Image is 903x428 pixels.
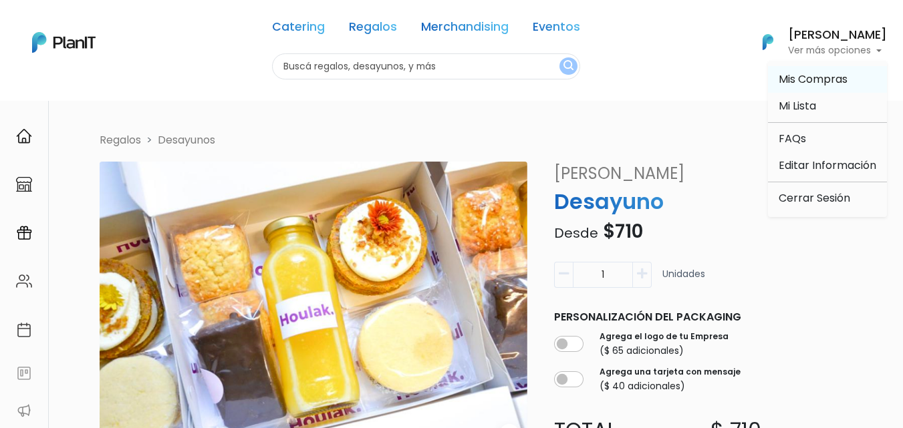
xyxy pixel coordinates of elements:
[779,98,816,114] span: Mi Lista
[554,309,792,325] p: Personalización del packaging
[272,21,325,37] a: Catering
[158,132,215,148] a: Desayunos
[554,224,598,242] span: Desde
[603,218,643,244] span: $710
[546,162,779,186] a: [PERSON_NAME]
[421,21,509,37] a: Merchandising
[600,331,729,343] label: Agrega el logo de tu Empresa
[16,273,32,289] img: people-662611757002400ad9ed0e3c099ab2801c6687ba6c219adb57efc949bc21e19d.svg
[16,176,32,192] img: marketplace-4ceaa7011d94191e9ded77b95e3339b90024bf715f7c57f8cf31f2d8c509eaba.svg
[272,53,580,79] input: Buscá regalos, desayunos, y más
[16,225,32,241] img: campaigns-02234683943229c281be62815700db0a1741e53638e28bf9629b52c665b00959.svg
[768,93,887,120] a: Mi Lista
[32,32,96,53] img: PlanIt Logo
[100,132,141,148] li: Regalos
[92,132,853,151] nav: breadcrumb
[768,126,887,152] a: FAQs
[768,152,887,179] a: Editar Información
[768,185,887,212] a: Cerrar Sesión
[745,25,887,59] button: PlanIt Logo [PERSON_NAME] Ver más opciones
[563,60,573,73] img: search_button-432b6d5273f82d61273b3651a40e1bd1b912527efae98b1b7a1b2c0702e16a8d.svg
[788,29,887,41] h6: [PERSON_NAME]
[768,66,887,93] a: Mis Compras
[600,379,741,393] p: ($ 40 adicionales)
[779,71,848,87] span: Mis Compras
[16,128,32,144] img: home-e721727adea9d79c4d83392d1f703f7f8bce08238fde08b1acbfd93340b81755.svg
[533,21,580,37] a: Eventos
[69,13,192,39] div: ¿Necesitás ayuda?
[600,366,741,378] label: Agrega una tarjeta con mensaje
[16,365,32,381] img: feedback-78b5a0c8f98aac82b08bfc38622c3050aee476f2c9584af64705fc4e61158814.svg
[753,27,783,57] img: PlanIt Logo
[662,267,705,293] p: Unidades
[349,21,397,37] a: Regalos
[546,186,800,218] p: Desayuno
[788,46,887,55] p: Ver más opciones
[16,403,32,419] img: partners-52edf745621dab592f3b2c58e3bca9d71375a7ef29c3b500c9f145b62cc070d4.svg
[16,322,32,338] img: calendar-87d922413cdce8b2cf7b7f5f62616a5cf9e4887200fb71536465627b3292af00.svg
[600,344,729,358] p: ($ 65 adicionales)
